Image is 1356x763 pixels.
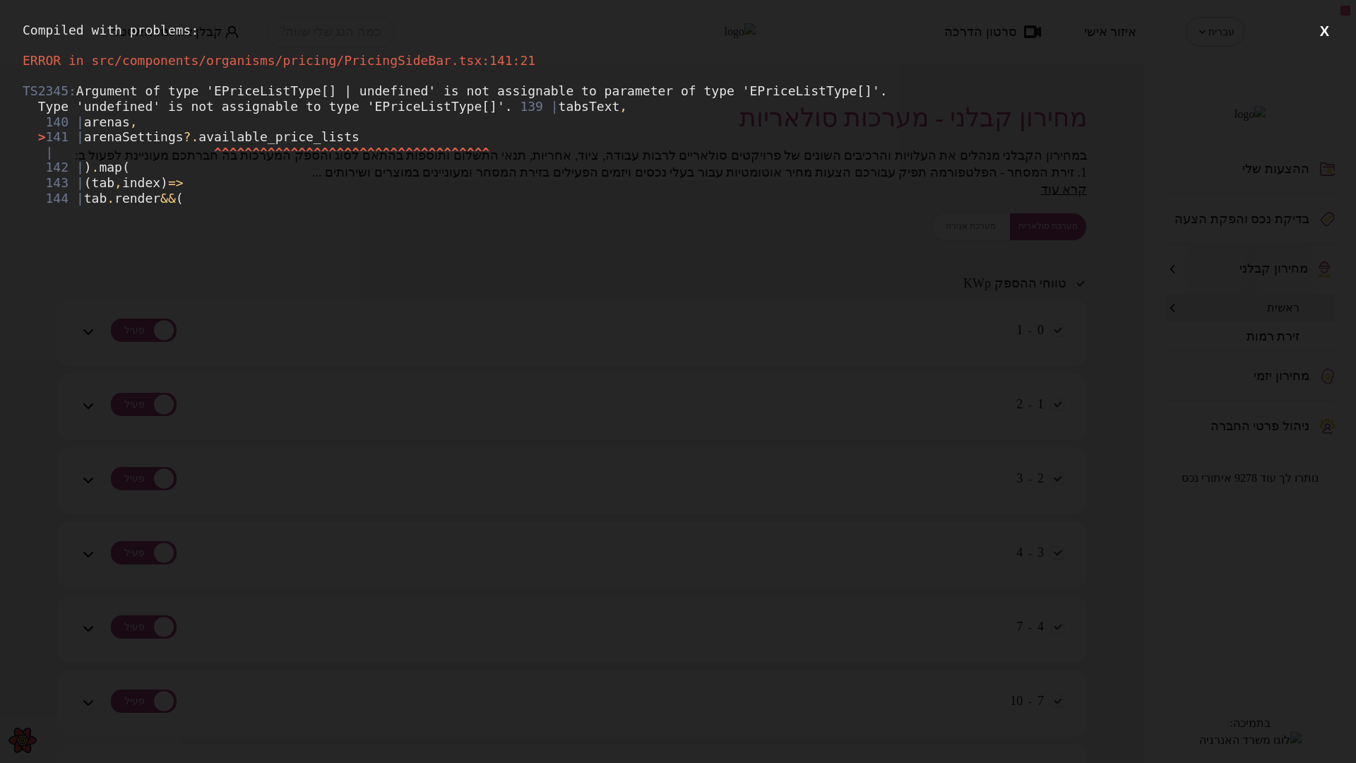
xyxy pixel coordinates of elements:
span: ^ [344,145,352,160]
div: Argument of type 'EPriceListType[] | undefined' is not assignable to parameter of type 'EPriceLis... [23,83,1333,206]
span: ^ [413,145,421,160]
span: ^ [314,145,321,160]
span: ^ [383,145,391,160]
span: ^ [390,145,398,160]
span: ^ [222,145,230,160]
span: tabsText [513,99,628,114]
span: , [130,114,138,129]
span: ^ [252,145,260,160]
span: => [168,175,184,190]
span: ^ [329,145,337,160]
span: ^ [375,145,383,160]
span: 142 | [46,160,84,175]
span: 141 | [46,129,84,144]
span: ^ [275,145,283,160]
span: Compiled with problems: [23,23,198,37]
span: arenaSettings available_price_lists [38,129,359,144]
span: TS2345: [23,83,76,98]
span: ^ [290,145,298,160]
span: ^ [306,145,314,160]
span: ^ [367,145,375,160]
span: ^ [467,145,475,160]
span: ^ [214,145,222,160]
span: | [46,145,54,160]
span: ? [184,129,191,144]
span: ^ [429,145,436,160]
span: ^ [283,145,291,160]
span: 140 | [46,114,84,129]
span: ^ [298,145,306,160]
span: arenas [38,114,138,129]
span: ^ [336,145,344,160]
span: ^ [436,145,444,160]
span: . [191,129,198,144]
span: ^ [237,145,244,160]
span: . [92,160,100,175]
span: && [160,191,176,206]
span: ^ [421,145,429,160]
span: ^ [482,145,489,160]
span: 143 | [46,175,84,190]
span: (tab index) [38,175,184,190]
span: ^ [405,145,413,160]
span: ^ [352,145,359,160]
span: ^ [398,145,405,160]
span: ^ [321,145,329,160]
span: ) map( [38,160,130,175]
span: ERROR in src/components/organisms/pricing/PricingSideBar.tsx:141:21 [23,53,535,68]
span: ^ [359,145,367,160]
span: . [107,191,114,206]
span: ^ [260,145,268,160]
span: 144 | [46,191,84,206]
span: ^ [244,145,252,160]
span: ^ [444,145,451,160]
span: 139 | [520,99,558,114]
span: , [114,175,122,190]
span: > [38,129,46,144]
span: tab render ( [38,191,184,206]
span: ^ [268,145,275,160]
span: ^ [475,145,482,160]
span: ^ [230,145,237,160]
span: , [619,99,627,114]
button: X [1316,23,1333,40]
span: ^ [459,145,467,160]
span: ^ [451,145,459,160]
